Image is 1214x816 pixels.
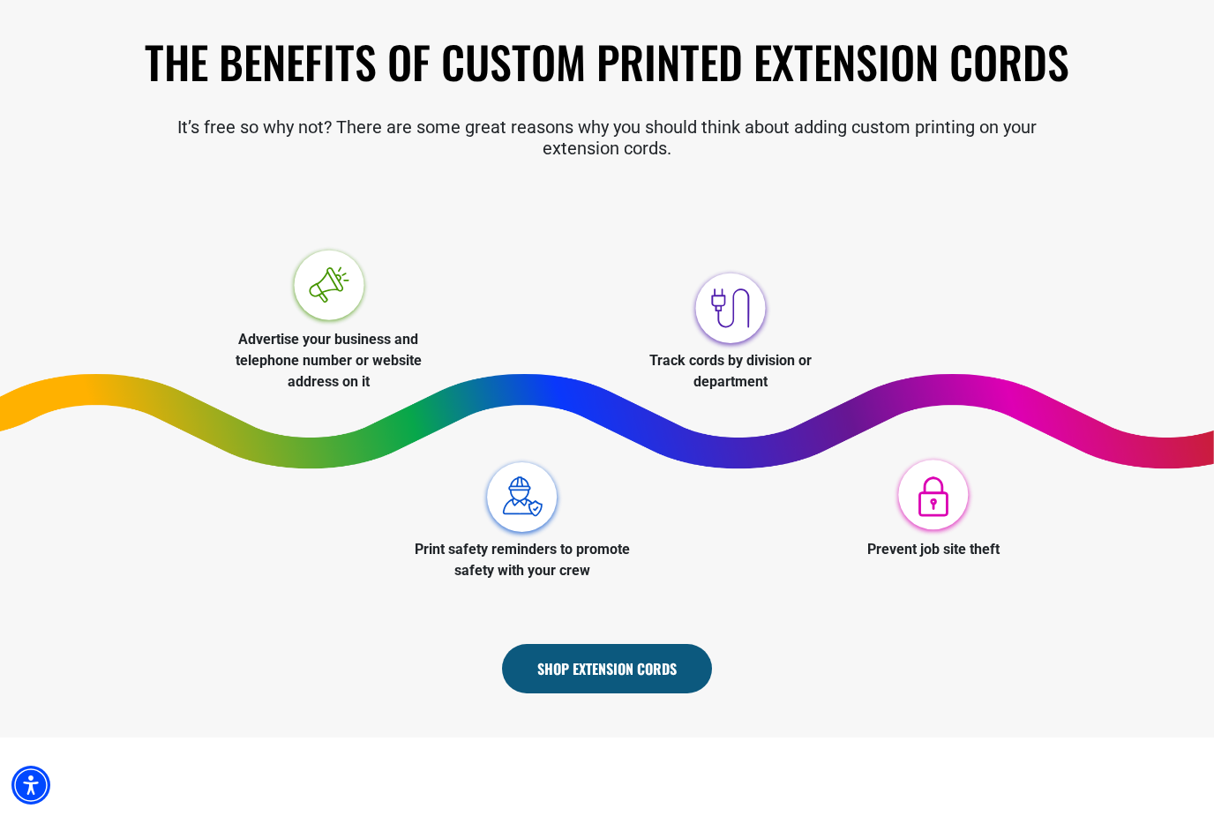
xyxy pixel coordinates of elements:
[218,329,438,393] p: Advertise your business and telephone number or website address on it
[117,33,1097,90] h2: The Benefits of Custom Printed Extension Cords
[823,539,1044,560] p: Prevent job site theft
[287,245,371,329] img: Advertise
[891,455,975,539] img: Prevent
[688,266,772,350] img: Track
[117,116,1097,159] p: It’s free so why not? There are some great reasons why you should think about adding custom print...
[480,455,564,539] img: Print
[620,350,841,393] p: Track cords by division or department
[11,766,50,805] div: Accessibility Menu
[412,539,633,581] p: Print safety reminders to promote safety with your crew
[502,644,712,693] a: Shop Extension Cords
